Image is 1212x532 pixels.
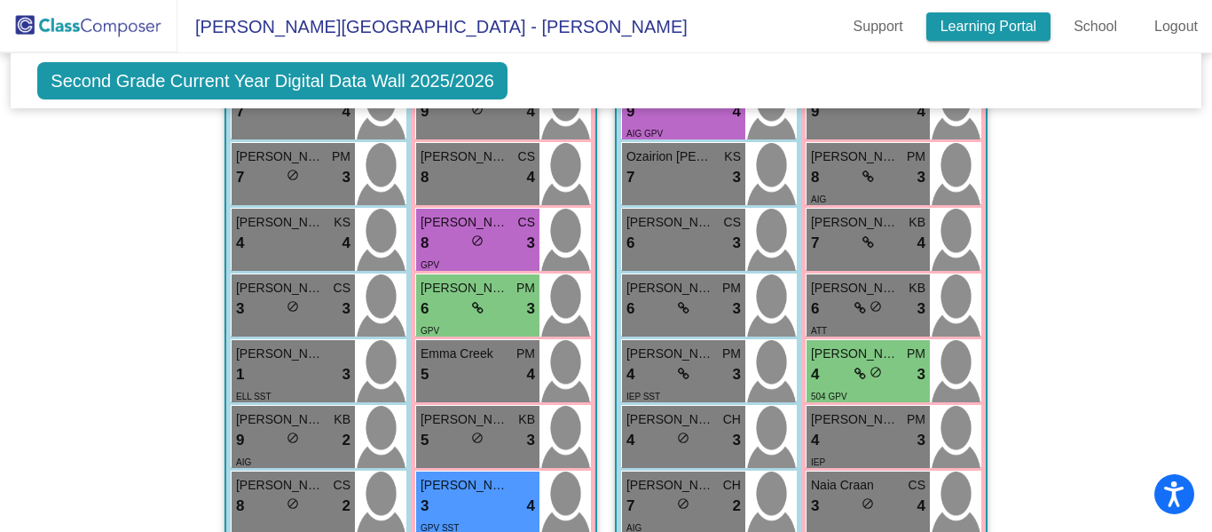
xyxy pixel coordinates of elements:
[626,147,715,166] span: Ozairion [PERSON_NAME]
[421,363,429,386] span: 5
[926,12,1051,41] a: Learning Portal
[471,432,484,444] span: do_not_disturb_alt
[733,232,741,255] span: 3
[677,497,689,510] span: do_not_disturb_alt
[516,345,535,363] span: PM
[334,279,350,298] span: CS
[811,495,819,518] span: 3
[421,326,439,336] span: GPV
[811,429,819,452] span: 4
[811,279,900,298] span: [PERSON_NAME]
[907,410,925,429] span: PM
[811,100,819,123] span: 9
[236,410,325,429] span: [PERSON_NAME]
[527,363,535,386] span: 4
[37,62,508,99] span: Second Grade Current Year Digital Data Wall 2025/2026
[811,195,826,204] span: AIG
[811,457,825,467] span: IEP
[236,392,272,401] span: ELL SST
[811,213,900,232] span: [PERSON_NAME]
[870,300,882,313] span: do_not_disturb_alt
[236,457,251,467] span: AIG
[862,497,874,510] span: do_not_disturb_alt
[236,495,244,518] span: 8
[421,298,429,321] span: 6
[527,232,535,255] span: 3
[722,279,741,298] span: PM
[626,100,634,123] span: 9
[518,213,535,232] span: CS
[236,363,244,386] span: 1
[236,476,325,495] span: [PERSON_NAME]
[421,100,429,123] span: 9
[334,213,350,232] span: KS
[421,166,429,189] span: 8
[909,213,925,232] span: KB
[870,366,882,378] span: do_not_disturb_alt
[626,298,634,321] span: 6
[733,166,741,189] span: 3
[236,298,244,321] span: 3
[724,213,741,232] span: CS
[626,363,634,386] span: 4
[421,147,509,166] span: [PERSON_NAME]
[518,147,535,166] span: CS
[909,476,925,495] span: CS
[626,166,634,189] span: 7
[1059,12,1131,41] a: School
[287,432,299,444] span: do_not_disturb_alt
[421,429,429,452] span: 5
[421,476,509,495] span: [PERSON_NAME] [PERSON_NAME]
[626,232,634,255] span: 6
[733,100,741,123] span: 4
[342,298,350,321] span: 3
[236,213,325,232] span: [PERSON_NAME]
[236,232,244,255] span: 4
[287,300,299,313] span: do_not_disturb_alt
[733,298,741,321] span: 3
[811,392,847,401] span: 504 GPV
[811,363,819,386] span: 4
[733,363,741,386] span: 3
[811,232,819,255] span: 7
[626,213,715,232] span: [PERSON_NAME]
[724,147,741,166] span: KS
[334,410,350,429] span: KB
[236,345,325,363] span: [PERSON_NAME] Aular
[342,100,350,123] span: 4
[723,410,741,429] span: CH
[342,429,350,452] span: 2
[421,213,509,232] span: [PERSON_NAME]
[917,166,925,189] span: 3
[421,495,429,518] span: 3
[177,12,688,41] span: [PERSON_NAME][GEOGRAPHIC_DATA] - [PERSON_NAME]
[342,363,350,386] span: 3
[626,410,715,429] span: [PERSON_NAME]
[342,495,350,518] span: 2
[236,100,244,123] span: 7
[527,429,535,452] span: 3
[342,166,350,189] span: 3
[733,429,741,452] span: 3
[236,429,244,452] span: 9
[733,495,741,518] span: 2
[811,147,900,166] span: [PERSON_NAME]
[677,432,689,444] span: do_not_disturb_alt
[516,279,535,298] span: PM
[342,232,350,255] span: 4
[811,410,900,429] span: [PERSON_NAME]
[626,495,634,518] span: 7
[917,232,925,255] span: 4
[626,279,715,298] span: [PERSON_NAME]
[334,476,350,495] span: CS
[626,345,715,363] span: [PERSON_NAME]
[811,345,900,363] span: [PERSON_NAME]
[722,345,741,363] span: PM
[518,410,535,429] span: KB
[287,497,299,510] span: do_not_disturb_alt
[527,166,535,189] span: 4
[471,103,484,115] span: do_not_disturb_alt
[917,495,925,518] span: 4
[917,363,925,386] span: 3
[839,12,917,41] a: Support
